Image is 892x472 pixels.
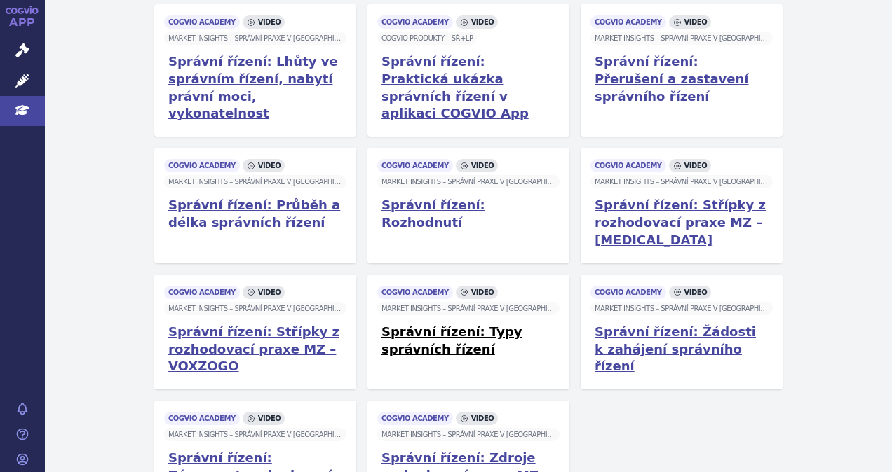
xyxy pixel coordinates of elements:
span: video [456,412,499,425]
a: Správní řízení: Přerušení a zastavení správního řízení [595,53,769,105]
span: video [456,159,499,172]
span: Market Insights –⁠ Správní praxe v [GEOGRAPHIC_DATA] [164,302,346,315]
a: Správní řízení: Střípky z rozhodovací praxe MZ – [MEDICAL_DATA] [595,197,769,249]
span: video [669,286,712,299]
span: cogvio academy [164,15,240,29]
span: Market Insights –⁠ Správní praxe v [GEOGRAPHIC_DATA] [377,302,560,315]
a: Správní řízení: Střípky z rozhodovací praxe MZ – VOXZOGO [168,324,342,375]
span: Market Insights –⁠ Správní praxe v [GEOGRAPHIC_DATA] [377,175,560,188]
span: cogvio academy [164,286,240,299]
span: video [243,412,285,425]
a: Správní řízení: Žádosti k zahájení správního řízení [595,324,769,375]
span: video [456,286,499,299]
span: video [669,159,712,172]
span: cogvio academy [590,159,666,172]
span: cogvio academy [377,412,453,425]
span: cogvio academy [377,15,453,29]
span: cogvio academy [164,159,240,172]
span: Market Insights –⁠ Správní praxe v [GEOGRAPHIC_DATA] [164,428,346,441]
span: COGVIO Produkty –⁠ SŘ+LP [377,32,477,45]
span: Market Insights –⁠ Správní praxe v [GEOGRAPHIC_DATA] [164,32,346,45]
span: cogvio academy [590,15,666,29]
a: Správní řízení: Praktická ukázka správních řízení v aplikaci COGVIO App [381,53,555,123]
span: cogvio academy [164,412,240,425]
a: Správní řízení: Lhůty ve správním řízení, nabytí právní moci, vykonatelnost [168,53,342,123]
a: Správní řízení: Typy správních řízení [381,324,555,359]
span: cogvio academy [377,286,453,299]
span: Market Insights –⁠ Správní praxe v [GEOGRAPHIC_DATA] [590,302,773,315]
span: cogvio academy [377,159,453,172]
span: cogvio academy [590,286,666,299]
span: video [243,286,285,299]
a: Správní řízení: Průběh a délka správních řízení [168,197,342,232]
a: Správní řízení: Rozhodnutí [381,197,555,232]
span: Market Insights –⁠ Správní praxe v [GEOGRAPHIC_DATA] [590,175,773,188]
span: video [243,159,285,172]
span: video [456,15,499,29]
span: video [243,15,285,29]
span: Market Insights –⁠ Správní praxe v [GEOGRAPHIC_DATA] [590,32,773,45]
span: Market Insights –⁠ Správní praxe v [GEOGRAPHIC_DATA] [377,428,560,441]
span: Market Insights –⁠ Správní praxe v [GEOGRAPHIC_DATA] [164,175,346,188]
span: video [669,15,712,29]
